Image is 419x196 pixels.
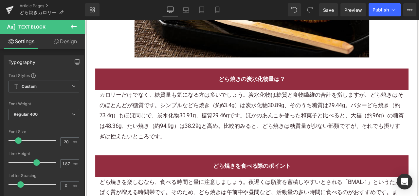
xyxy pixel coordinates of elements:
button: Publish [369,3,401,16]
a: New Library [85,3,100,16]
span: どら焼きカロリー [20,10,56,15]
span: Publish [373,7,389,12]
b: Regular 400 [14,112,38,117]
div: Text Styles [9,73,79,78]
span: px [73,140,78,144]
span: em [73,162,78,166]
button: More [403,3,416,16]
div: Typography [9,56,35,65]
div: カロリーだけでなく、糖質量も気になる方は多いでしょう。炭水化物は糖質と食物繊維の合計を指しますが、どら焼きはそのほとんどが糖質です。シンプルなどら焼き（約63.4g）は炭水化物30.89g、その... [17,83,379,145]
font: どら焼きの炭水化物量は？ [159,67,237,74]
a: Desktop [162,3,178,16]
div: Font Weight [9,102,79,106]
a: Laptop [178,3,194,16]
a: Mobile [209,3,225,16]
a: Article Pages [20,3,85,9]
a: Design [44,34,86,49]
span: Save [323,7,334,13]
div: Letter Spacing [9,173,79,178]
div: Open Intercom Messenger [397,174,412,189]
span: Text Block [18,24,46,29]
font: どら焼きを食べる際のポイント [152,169,244,177]
div: Font Size [9,129,79,134]
button: Redo [303,3,317,16]
a: Preview [340,3,366,16]
a: Tablet [194,3,209,16]
span: Preview [344,7,362,13]
b: Custom [22,84,37,89]
button: Undo [288,3,301,16]
span: px [73,184,78,188]
div: Line Height [9,151,79,156]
